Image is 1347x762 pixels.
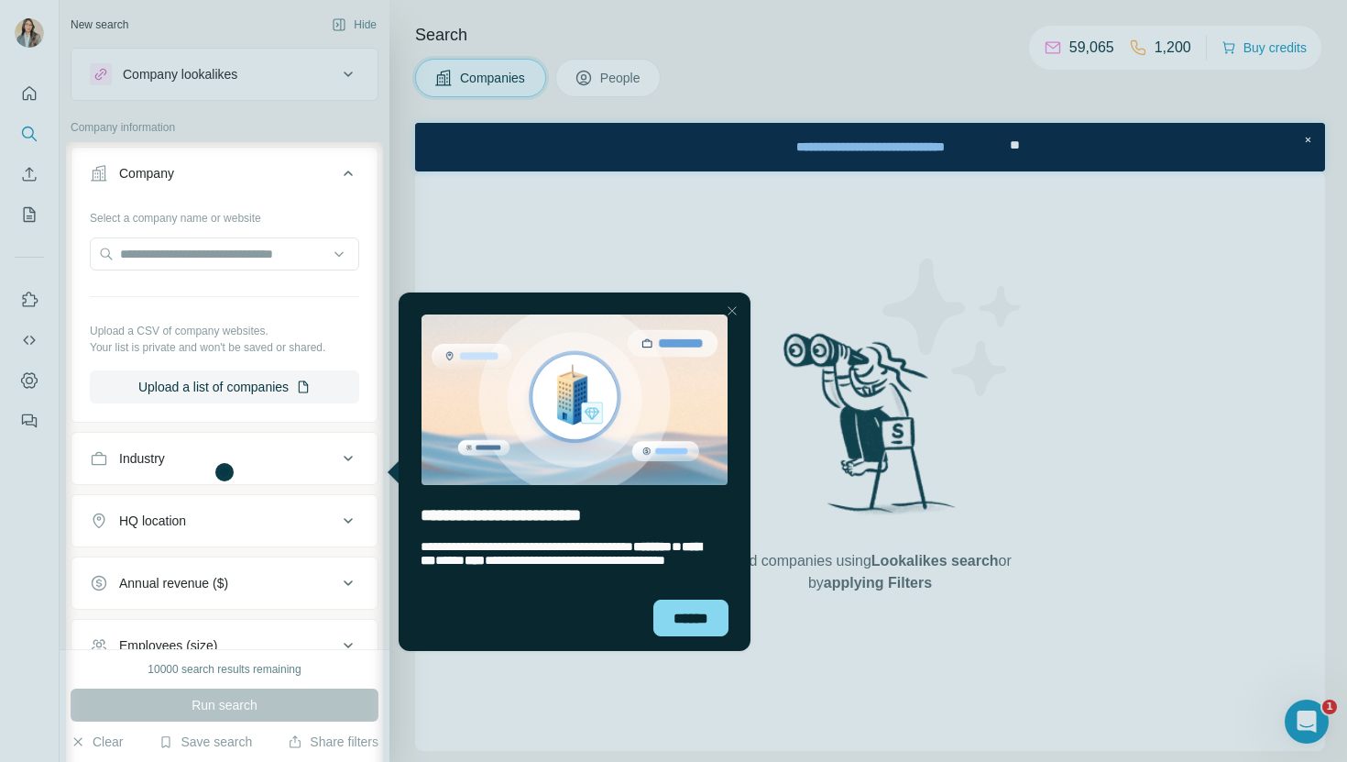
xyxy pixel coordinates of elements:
div: HQ location [119,512,186,530]
button: Share filters [288,733,378,751]
div: 10000 search results remaining [148,661,301,678]
div: Annual revenue ($) [119,574,228,592]
button: Save search [159,733,252,751]
div: Company [119,164,174,182]
button: Industry [71,436,378,480]
p: Upload a CSV of company websites. [90,323,359,339]
div: Employees (size) [119,636,217,655]
p: Your list is private and won't be saved or shared. [90,339,359,356]
div: Close Step [883,7,902,26]
iframe: Tooltip [383,289,754,655]
button: Clear [71,733,123,751]
button: HQ location [71,499,378,543]
button: Upload a list of companies [90,370,359,403]
button: Company [71,151,378,203]
button: Annual revenue ($) [71,561,378,605]
div: Industry [119,449,165,468]
div: Watch our October Product update [329,4,581,44]
div: Select a company name or website [90,203,359,226]
button: Employees (size) [71,624,378,668]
